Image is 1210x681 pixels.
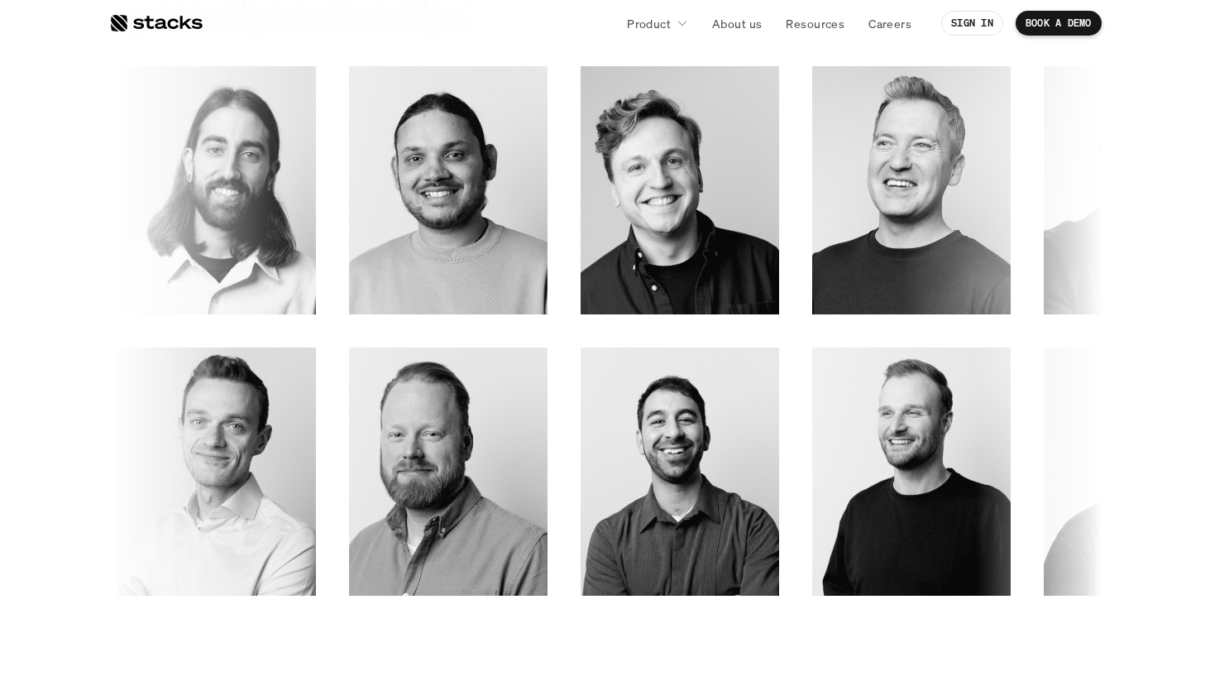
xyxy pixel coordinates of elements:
p: SIGN IN [951,17,993,29]
p: About us [712,15,762,32]
a: Resources [776,8,854,38]
p: Careers [868,15,911,32]
a: SIGN IN [941,11,1003,36]
a: About us [702,8,772,38]
a: Careers [858,8,921,38]
p: BOOK A DEMO [1026,17,1092,29]
p: Resources [786,15,844,32]
a: BOOK A DEMO [1016,11,1102,36]
p: Product [627,15,671,32]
